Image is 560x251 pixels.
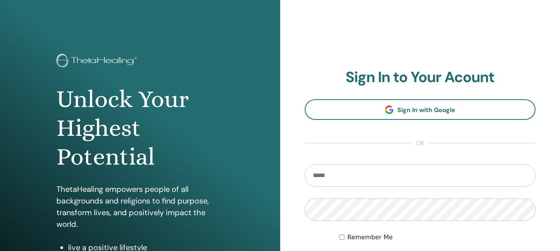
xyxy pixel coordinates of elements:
span: or [412,139,428,148]
a: Sign In with Google [305,99,536,120]
label: Remember Me [348,233,393,242]
p: ThetaHealing empowers people of all backgrounds and religions to find purpose, transform lives, a... [56,183,224,230]
span: Sign In with Google [397,106,455,114]
h1: Unlock Your Highest Potential [56,85,224,172]
div: Keep me authenticated indefinitely or until I manually logout [339,233,535,242]
h2: Sign In to Your Acount [305,68,536,86]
